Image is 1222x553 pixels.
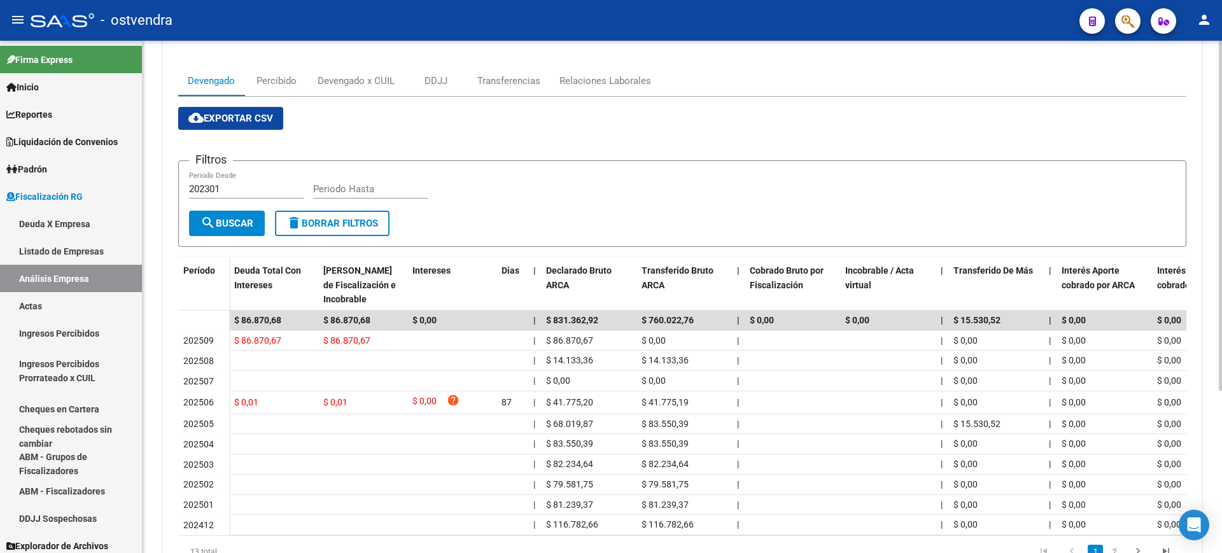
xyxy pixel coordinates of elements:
[750,265,824,290] span: Cobrado Bruto por Fiscalización
[6,539,108,553] span: Explorador de Archivos
[1157,335,1181,346] span: $ 0,00
[275,211,390,236] button: Borrar Filtros
[953,519,978,529] span: $ 0,00
[941,438,943,449] span: |
[953,479,978,489] span: $ 0,00
[189,151,233,169] h3: Filtros
[323,265,396,305] span: [PERSON_NAME] de Fiscalización e Incobrable
[1157,355,1181,365] span: $ 0,00
[533,438,535,449] span: |
[183,520,214,530] span: 202412
[188,113,273,124] span: Exportar CSV
[6,162,47,176] span: Padrón
[1157,459,1181,469] span: $ 0,00
[286,215,302,230] mat-icon: delete
[941,500,943,510] span: |
[737,335,739,346] span: |
[948,257,1044,313] datatable-header-cell: Transferido De Más
[533,459,535,469] span: |
[737,459,739,469] span: |
[1049,335,1051,346] span: |
[1157,519,1181,529] span: $ 0,00
[642,315,694,325] span: $ 760.022,76
[941,335,943,346] span: |
[1049,355,1051,365] span: |
[1049,419,1051,429] span: |
[941,355,943,365] span: |
[642,459,689,469] span: $ 82.234,64
[407,257,496,313] datatable-header-cell: Intereses
[183,265,215,276] span: Período
[845,265,914,290] span: Incobrable / Acta virtual
[318,257,407,313] datatable-header-cell: Deuda Bruta Neto de Fiscalización e Incobrable
[1157,500,1181,510] span: $ 0,00
[477,74,540,88] div: Transferencias
[1062,419,1086,429] span: $ 0,00
[1049,500,1051,510] span: |
[1157,479,1181,489] span: $ 0,00
[941,375,943,386] span: |
[412,265,451,276] span: Intereses
[183,439,214,449] span: 202504
[546,355,593,365] span: $ 14.133,36
[840,257,936,313] datatable-header-cell: Incobrable / Acta virtual
[936,257,948,313] datatable-header-cell: |
[183,376,214,386] span: 202507
[1197,12,1212,27] mat-icon: person
[6,135,118,149] span: Liquidación de Convenios
[1049,438,1051,449] span: |
[642,335,666,346] span: $ 0,00
[1049,265,1051,276] span: |
[737,397,739,407] span: |
[528,257,541,313] datatable-header-cell: |
[541,257,636,313] datatable-header-cell: Declarado Bruto ARCA
[1157,438,1181,449] span: $ 0,00
[941,419,943,429] span: |
[745,257,840,313] datatable-header-cell: Cobrado Bruto por Fiscalización
[546,438,593,449] span: $ 83.550,39
[1062,459,1086,469] span: $ 0,00
[1157,315,1181,325] span: $ 0,00
[286,218,378,229] span: Borrar Filtros
[496,257,528,313] datatable-header-cell: Dias
[546,315,598,325] span: $ 831.362,92
[229,257,318,313] datatable-header-cell: Deuda Total Con Intereses
[188,110,204,125] mat-icon: cloud_download
[1049,459,1051,469] span: |
[642,355,689,365] span: $ 14.133,36
[737,265,740,276] span: |
[318,74,395,88] div: Devengado x CUIL
[642,438,689,449] span: $ 83.550,39
[750,315,774,325] span: $ 0,00
[183,356,214,366] span: 202508
[533,265,536,276] span: |
[1062,500,1086,510] span: $ 0,00
[200,215,216,230] mat-icon: search
[953,459,978,469] span: $ 0,00
[183,479,214,489] span: 202502
[953,355,978,365] span: $ 0,00
[845,315,869,325] span: $ 0,00
[533,315,536,325] span: |
[189,211,265,236] button: Buscar
[101,6,172,34] span: - ostvendra
[953,397,978,407] span: $ 0,00
[1062,265,1135,290] span: Interés Aporte cobrado por ARCA
[10,12,25,27] mat-icon: menu
[1062,479,1086,489] span: $ 0,00
[6,53,73,67] span: Firma Express
[1062,397,1086,407] span: $ 0,00
[256,74,297,88] div: Percibido
[642,397,689,407] span: $ 41.775,19
[323,315,370,325] span: $ 86.870,68
[642,375,666,386] span: $ 0,00
[183,397,214,407] span: 202506
[1062,519,1086,529] span: $ 0,00
[737,315,740,325] span: |
[1062,438,1086,449] span: $ 0,00
[546,500,593,510] span: $ 81.239,37
[6,108,52,122] span: Reportes
[533,355,535,365] span: |
[502,397,512,407] span: 87
[1062,335,1086,346] span: $ 0,00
